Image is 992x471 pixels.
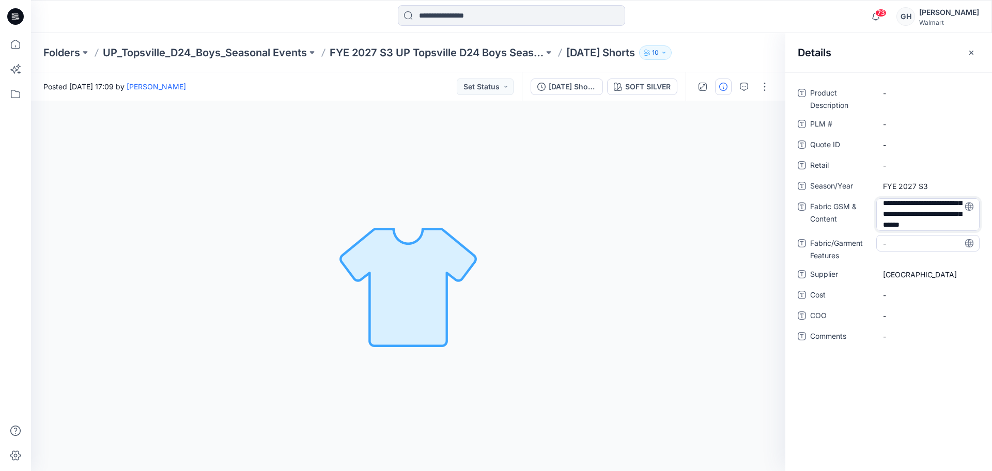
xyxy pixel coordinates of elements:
[531,78,603,95] button: [DATE] Shorts
[810,200,872,231] span: Fabric GSM & Content
[883,139,973,150] span: -
[810,309,872,324] span: COO
[883,181,973,192] span: FYE 2027 S3
[810,159,872,174] span: Retail
[919,6,979,19] div: [PERSON_NAME]
[883,119,973,130] span: -
[798,46,831,59] h2: Details
[336,214,481,358] img: No Outline
[883,238,973,249] span: -
[652,47,659,58] p: 10
[127,82,186,91] a: [PERSON_NAME]
[810,237,872,262] span: Fabric/Garment Features
[810,330,872,344] span: Comments
[875,9,887,17] span: 73
[330,45,544,60] a: FYE 2027 S3 UP Topsville D24 Boys Seasonal
[810,289,872,303] span: Cost
[883,160,973,171] span: -
[103,45,307,60] a: UP_Topsville_D24_Boys_Seasonal Events
[43,81,186,92] span: Posted [DATE] 17:09 by
[883,290,973,301] span: -
[549,81,596,92] div: [DATE] Shorts
[43,45,80,60] a: Folders
[810,268,872,282] span: Supplier
[607,78,677,95] button: SOFT SILVER
[810,180,872,194] span: Season/Year
[883,310,973,321] span: -
[639,45,672,60] button: 10
[896,7,915,26] div: GH
[810,138,872,153] span: Quote ID
[810,118,872,132] span: PLM #
[566,45,635,60] p: [DATE] Shorts
[883,88,973,99] span: -
[883,269,973,280] span: Topsville
[810,87,872,112] span: Product Description
[715,78,732,95] button: Details
[883,331,973,342] span: -
[625,81,671,92] div: SOFT SILVER
[919,19,979,26] div: Walmart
